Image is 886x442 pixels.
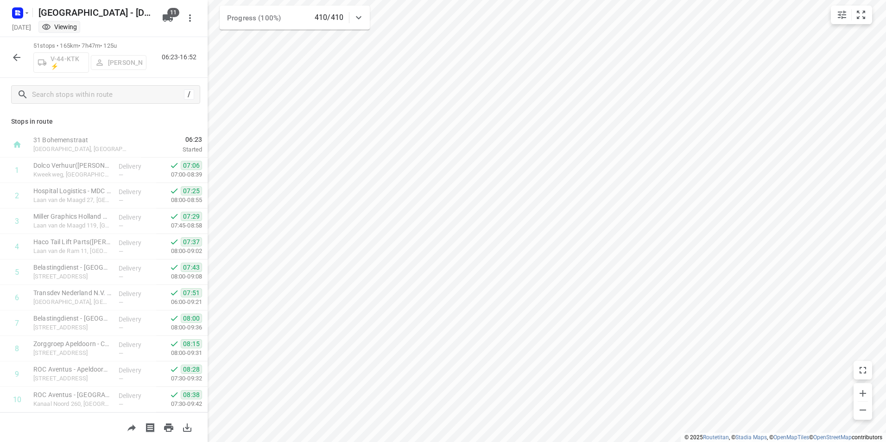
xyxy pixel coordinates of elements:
span: Print shipping labels [141,423,159,431]
p: 410/410 [315,12,343,23]
p: Delivery [119,366,153,375]
p: 08:00-09:02 [156,246,202,256]
p: 08:00-08:55 [156,196,202,205]
p: Miller Graphics Holland B.V.(Wendy Wilemsen) [33,212,111,221]
p: 08:00-09:36 [156,323,202,332]
span: Download route [178,423,196,431]
svg: Done [170,212,179,221]
p: 06:23-16:52 [162,52,200,62]
a: Routetitan [703,434,729,441]
span: 07:25 [181,186,202,196]
span: — [119,401,123,408]
p: Delivery [119,391,153,400]
div: 5 [15,268,19,277]
button: Fit zoom [852,6,870,24]
p: Laan van de Maagd 27, Apeldoorn [33,196,111,205]
span: 11 [167,8,179,17]
p: 08:00-09:31 [156,348,202,358]
li: © 2025 , © , © © contributors [684,434,882,441]
p: 07:00-08:39 [156,170,202,179]
div: 2 [15,191,19,200]
p: ROC Aventus - Apeldoorn - Kanaal Noord(Lucas Holland) [33,390,111,399]
span: 08:28 [181,365,202,374]
div: small contained button group [831,6,872,24]
span: 07:06 [181,161,202,170]
span: Print route [159,423,178,431]
p: Delivery [119,213,153,222]
p: Anklaarseweg 91, Apeldoorn [33,348,111,358]
p: Transdev Nederland N.V. – Witte kruis – Apeldoorn Knaal Noord(Arjan Verhagen) [33,288,111,297]
p: Delivery [119,289,153,298]
p: Delivery [119,238,153,247]
p: ROC Aventus - Apeldoorn - Musschenbroekstraat(Jan van Veldhuizen) [33,365,111,374]
p: Delivery [119,315,153,324]
p: 31 Bohemenstraat [33,135,130,145]
div: 6 [15,293,19,302]
p: Delivery [119,187,153,196]
span: 07:37 [181,237,202,246]
p: 07:30-09:32 [156,374,202,383]
svg: Done [170,237,179,246]
span: — [119,248,123,255]
p: Kanaal Noord 260, Apeldoorn [33,399,111,409]
span: 07:43 [181,263,202,272]
p: Delivery [119,340,153,349]
button: 11 [158,9,177,27]
p: 06:00-09:21 [156,297,202,307]
input: Search stops within route [32,88,184,102]
p: 08:00-09:08 [156,272,202,281]
div: Viewing [42,22,77,32]
p: Tweelingenlaan 62, Apeldoorn [33,272,111,281]
p: [GEOGRAPHIC_DATA], [GEOGRAPHIC_DATA] [33,145,130,154]
span: 08:00 [181,314,202,323]
span: Progress (100%) [227,14,281,22]
span: 06:23 [141,135,202,144]
span: Share route [122,423,141,431]
span: 08:15 [181,339,202,348]
span: 08:38 [181,390,202,399]
span: — [119,299,123,306]
div: 4 [15,242,19,251]
div: 3 [15,217,19,226]
div: Progress (100%)410/410 [220,6,370,30]
p: 07:45-08:58 [156,221,202,230]
svg: Done [170,339,179,348]
p: Belastingdienst - Onbemand - Apeldoorn - Stadhoudersmolenweg(Operationele Afdeling Facilitaire Di... [33,314,111,323]
p: Belastingdienst - Onbemand - Apeldoorn - Tweelingenlaan(Operationele Afdeling Facilitaire Dienst) [33,263,111,272]
span: — [119,273,123,280]
span: — [119,197,123,204]
p: Delivery [119,162,153,171]
p: Started [141,145,202,154]
p: 07:30-09:42 [156,399,202,409]
a: OpenStreetMap [813,434,852,441]
p: Musschenbroekstraat 20, Apeldoorn [33,374,111,383]
p: Delivery [119,264,153,273]
a: OpenMapTiles [773,434,809,441]
p: Laan van de Maagd 119, Apeldoorn [33,221,111,230]
svg: Done [170,390,179,399]
p: Kweekweg, [GEOGRAPHIC_DATA] [33,170,111,179]
div: 7 [15,319,19,328]
p: Laan van de Ram 11, Apeldoorn [33,246,111,256]
span: 07:29 [181,212,202,221]
svg: Done [170,263,179,272]
span: — [119,171,123,178]
p: Stadhoudersmolenweg 53, Apeldoorn [33,323,111,332]
span: 07:51 [181,288,202,297]
svg: Done [170,314,179,323]
span: — [119,350,123,357]
svg: Done [170,288,179,297]
p: Haco Tail Lift Parts(Joke Gerards) [33,237,111,246]
a: Stadia Maps [735,434,767,441]
p: Hospital Logistics - MDC Apeldoorn(Tatiana Russo) [33,186,111,196]
span: — [119,222,123,229]
div: 1 [15,166,19,175]
div: / [184,89,194,100]
svg: Done [170,186,179,196]
span: — [119,324,123,331]
span: — [119,375,123,382]
div: 8 [15,344,19,353]
p: Kanaal Noord 380, Apeldoorn [33,297,111,307]
p: Stops in route [11,117,196,126]
button: More [181,9,199,27]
